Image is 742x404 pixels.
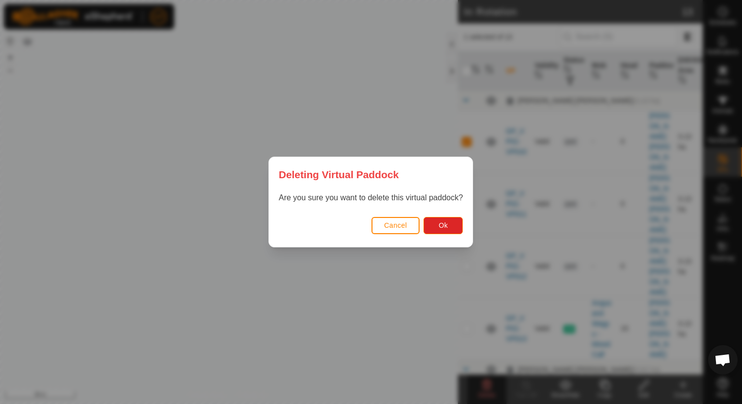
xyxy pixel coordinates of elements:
[384,221,407,229] span: Cancel
[424,217,463,234] button: Ok
[279,167,399,182] span: Deleting Virtual Paddock
[439,221,448,229] span: Ok
[279,192,463,204] p: Are you sure you want to delete this virtual paddock?
[708,345,738,375] div: Open chat
[371,217,420,234] button: Cancel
